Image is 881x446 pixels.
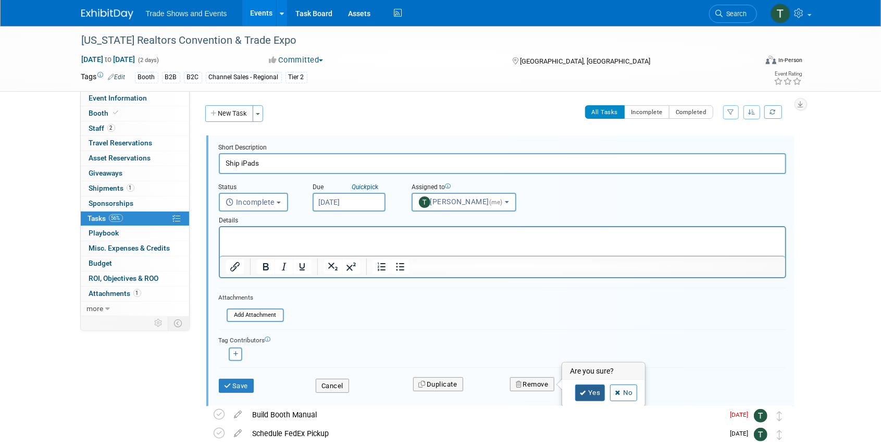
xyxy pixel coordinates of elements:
[81,241,189,256] a: Misc. Expenses & Credits
[89,259,113,267] span: Budget
[730,430,754,437] span: [DATE]
[81,271,189,286] a: ROI, Objectives & ROO
[184,72,202,83] div: B2C
[413,377,463,392] button: Duplicate
[324,259,342,274] button: Subscript
[373,259,391,274] button: Numbered list
[206,72,282,83] div: Channel Sales - Regional
[108,73,126,81] a: Edit
[610,385,637,401] a: No
[723,10,747,18] span: Search
[585,105,625,119] button: All Tasks
[107,124,115,132] span: 2
[510,377,554,392] button: Remove
[412,193,516,212] button: [PERSON_NAME](me)
[778,56,802,64] div: In-Person
[81,256,189,271] a: Budget
[168,316,189,330] td: Toggle Event Tabs
[88,214,123,222] span: Tasks
[104,55,114,64] span: to
[391,259,409,274] button: Bullet list
[265,55,327,66] button: Committed
[89,124,115,132] span: Staff
[275,259,293,274] button: Italic
[575,385,605,401] a: Yes
[89,199,134,207] span: Sponsorships
[754,428,767,441] img: Tiff Wagner
[150,316,168,330] td: Personalize Event Tab Strip
[219,153,786,174] input: Name of task or a short description
[419,197,505,206] span: [PERSON_NAME]
[219,334,786,345] div: Tag Contributors
[133,289,141,297] span: 1
[87,304,104,313] span: more
[563,363,645,380] h3: Are you sure?
[342,259,360,274] button: Superscript
[89,289,141,298] span: Attachments
[219,183,297,193] div: Status
[777,411,783,421] i: Move task
[219,379,254,393] button: Save
[293,259,311,274] button: Underline
[89,169,123,177] span: Giveaways
[286,72,307,83] div: Tier 2
[313,193,386,212] input: Due Date
[89,94,147,102] span: Event Information
[81,9,133,19] img: ExhibitDay
[489,199,503,206] span: (me)
[162,72,180,83] div: B2B
[226,198,275,206] span: Incomplete
[219,193,288,212] button: Incomplete
[219,143,786,153] div: Short Description
[350,183,381,191] a: Quickpick
[247,425,724,442] div: Schedule FedEx Pickup
[81,166,189,181] a: Giveaways
[89,139,153,147] span: Travel Reservations
[257,259,275,274] button: Bold
[81,151,189,166] a: Asset Reservations
[135,72,158,83] div: Booth
[81,121,189,136] a: Staff2
[89,274,159,282] span: ROI, Objectives & ROO
[220,227,785,256] iframe: Rich Text Area
[78,31,741,50] div: [US_STATE] Realtors Convention & Trade Expo
[229,410,247,419] a: edit
[754,409,767,423] img: Tiff Wagner
[205,105,253,122] button: New Task
[89,184,134,192] span: Shipments
[412,183,542,193] div: Assigned to
[316,379,349,393] button: Cancel
[81,106,189,121] a: Booth
[766,56,776,64] img: Format-Inperson.png
[352,183,367,191] i: Quick
[81,91,189,106] a: Event Information
[89,244,170,252] span: Misc. Expenses & Credits
[81,287,189,301] a: Attachments1
[624,105,669,119] button: Incomplete
[777,430,783,440] i: Move task
[219,212,786,226] div: Details
[520,57,650,65] span: [GEOGRAPHIC_DATA], [GEOGRAPHIC_DATA]
[89,154,151,162] span: Asset Reservations
[669,105,713,119] button: Completed
[247,406,724,424] div: Build Booth Manual
[89,109,121,117] span: Booth
[81,136,189,151] a: Travel Reservations
[774,71,802,77] div: Event Rating
[138,57,159,64] span: (2 days)
[226,259,244,274] button: Insert/edit link
[219,293,284,302] div: Attachments
[81,55,136,64] span: [DATE] [DATE]
[81,226,189,241] a: Playbook
[81,302,189,316] a: more
[81,71,126,83] td: Tags
[709,5,757,23] a: Search
[127,184,134,192] span: 1
[81,181,189,196] a: Shipments1
[81,196,189,211] a: Sponsorships
[109,214,123,222] span: 56%
[114,110,119,116] i: Booth reservation complete
[146,9,227,18] span: Trade Shows and Events
[771,4,790,23] img: Tiff Wagner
